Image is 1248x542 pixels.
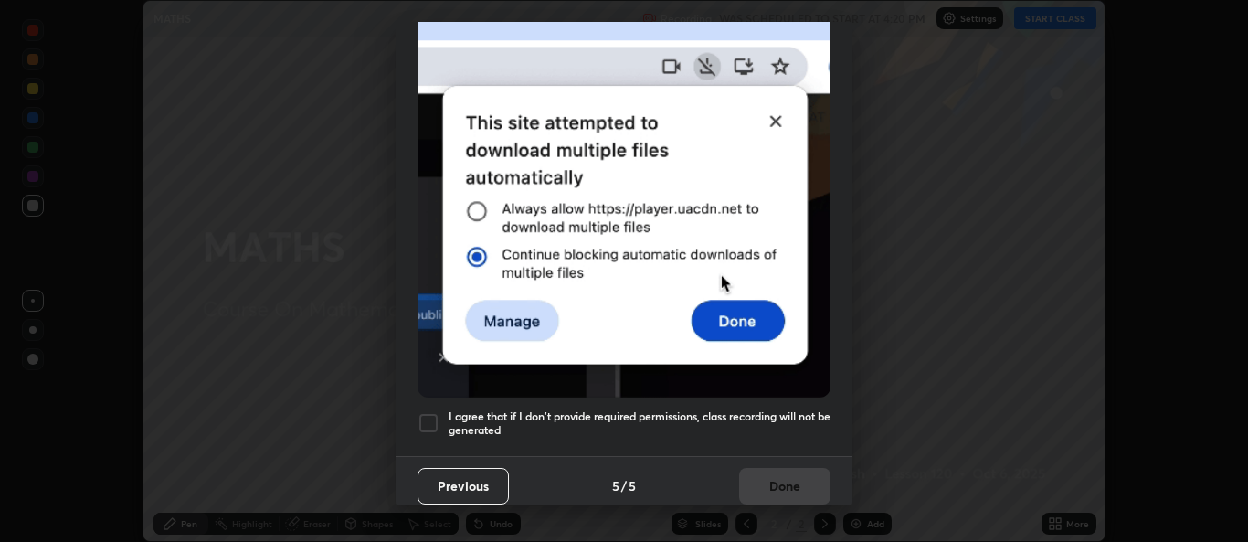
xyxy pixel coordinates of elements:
[612,476,619,495] h4: 5
[449,409,830,438] h5: I agree that if I don't provide required permissions, class recording will not be generated
[629,476,636,495] h4: 5
[418,468,509,505] button: Previous
[621,476,627,495] h4: /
